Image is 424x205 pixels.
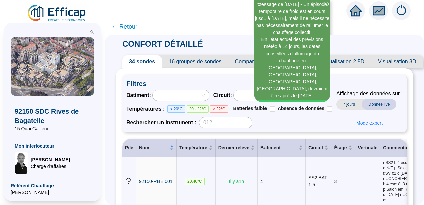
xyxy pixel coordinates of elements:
[216,139,258,157] th: Dernier relevé
[15,143,90,149] span: Mon interlocuteur
[371,55,423,68] span: Visualisation 3D
[126,91,151,99] span: Batiment :
[392,1,411,20] img: alerts
[356,120,383,127] span: Mode expert
[350,5,362,17] span: home
[336,90,403,98] span: Affichage des données sur :
[126,119,196,127] span: Rechercher un instrument :
[185,178,205,185] span: 20.40 °C
[308,144,323,151] span: Circuit
[122,55,162,68] span: 34 sondes
[187,105,209,113] span: 20 - 22°C
[90,29,94,34] span: double-left
[162,55,228,68] span: 16 groupes de sondes
[336,99,362,110] span: 7 jours
[278,106,324,111] span: Absence de données
[31,163,70,170] span: Chargé d'affaires
[331,139,355,157] th: Étage
[15,125,90,132] span: 15 Quai Galliéni
[125,177,132,184] span: question
[233,106,267,111] span: Batteries faible
[306,139,331,157] th: Circuit
[229,179,244,184] span: Il y a 1 h
[351,118,388,128] button: Mode expert
[139,179,173,184] span: 92150-RBE 001
[116,39,210,48] span: CONFORT DÉTAILLÉ
[139,144,168,151] span: Nom
[31,156,70,163] span: [PERSON_NAME]
[355,139,381,157] th: Verticale
[27,4,87,23] img: efficap energie logo
[255,1,329,36] div: Message de [DATE] - Un épisode temporaire de froid est en cours jusqu'à [DATE], mais il ne nécess...
[228,55,315,68] span: Comparer des sondes/groupes
[324,2,329,6] span: close-circle
[334,179,337,184] span: 3
[112,22,137,31] span: ← Retour
[11,182,94,189] span: Référent Chauffage
[255,36,329,99] div: En l'état actuel des prévisions météo à 14 jours, les dates conseillées d'allumage du chauffage e...
[256,2,262,7] i: 1 / 2
[139,178,173,185] a: 92150-RBE 001
[218,144,249,151] span: Dernier relevé
[126,79,403,88] span: Filtres
[260,179,263,184] span: 4
[179,144,207,151] span: Température
[260,144,297,151] span: Batiment
[136,139,177,157] th: Nom
[308,175,327,187] span: SS2 BAT 1-5
[125,145,133,150] span: Pile
[126,105,167,113] span: Températures :
[258,139,306,157] th: Batiment
[373,5,385,17] span: fund
[362,99,396,110] span: Donnée live
[213,91,232,99] span: Circuit :
[210,105,228,113] span: > 22°C
[177,139,216,157] th: Température
[167,105,185,113] span: < 20°C
[15,107,90,125] span: 92150 SDC Rives de Bagatelle
[199,117,252,128] input: 012
[11,189,94,196] span: [PERSON_NAME]
[15,152,28,174] img: Chargé d'affaires
[334,144,347,151] span: Étage
[315,55,371,68] span: Visualisation 2.5D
